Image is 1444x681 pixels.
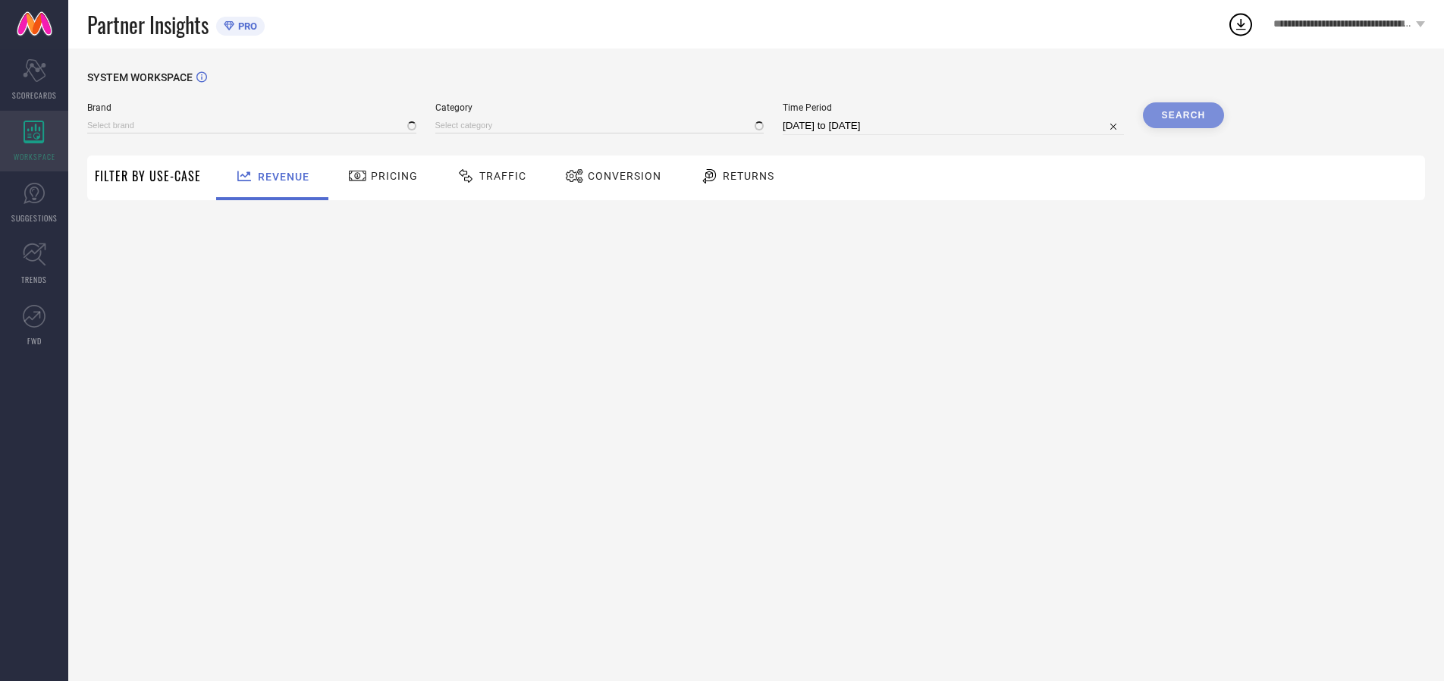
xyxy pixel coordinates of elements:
span: FWD [27,335,42,347]
input: Select time period [783,117,1124,135]
span: SUGGESTIONS [11,212,58,224]
span: Revenue [258,171,309,183]
span: TRENDS [21,274,47,285]
span: Pricing [371,170,418,182]
span: Category [435,102,764,113]
span: SCORECARDS [12,89,57,101]
input: Select brand [87,118,416,133]
span: Partner Insights [87,9,209,40]
div: Open download list [1227,11,1254,38]
span: Time Period [783,102,1124,113]
span: Conversion [588,170,661,182]
span: Returns [723,170,774,182]
span: PRO [234,20,257,32]
span: Filter By Use-Case [95,167,201,185]
span: SYSTEM WORKSPACE [87,71,193,83]
input: Select category [435,118,764,133]
span: Brand [87,102,416,113]
span: WORKSPACE [14,151,55,162]
span: Traffic [479,170,526,182]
